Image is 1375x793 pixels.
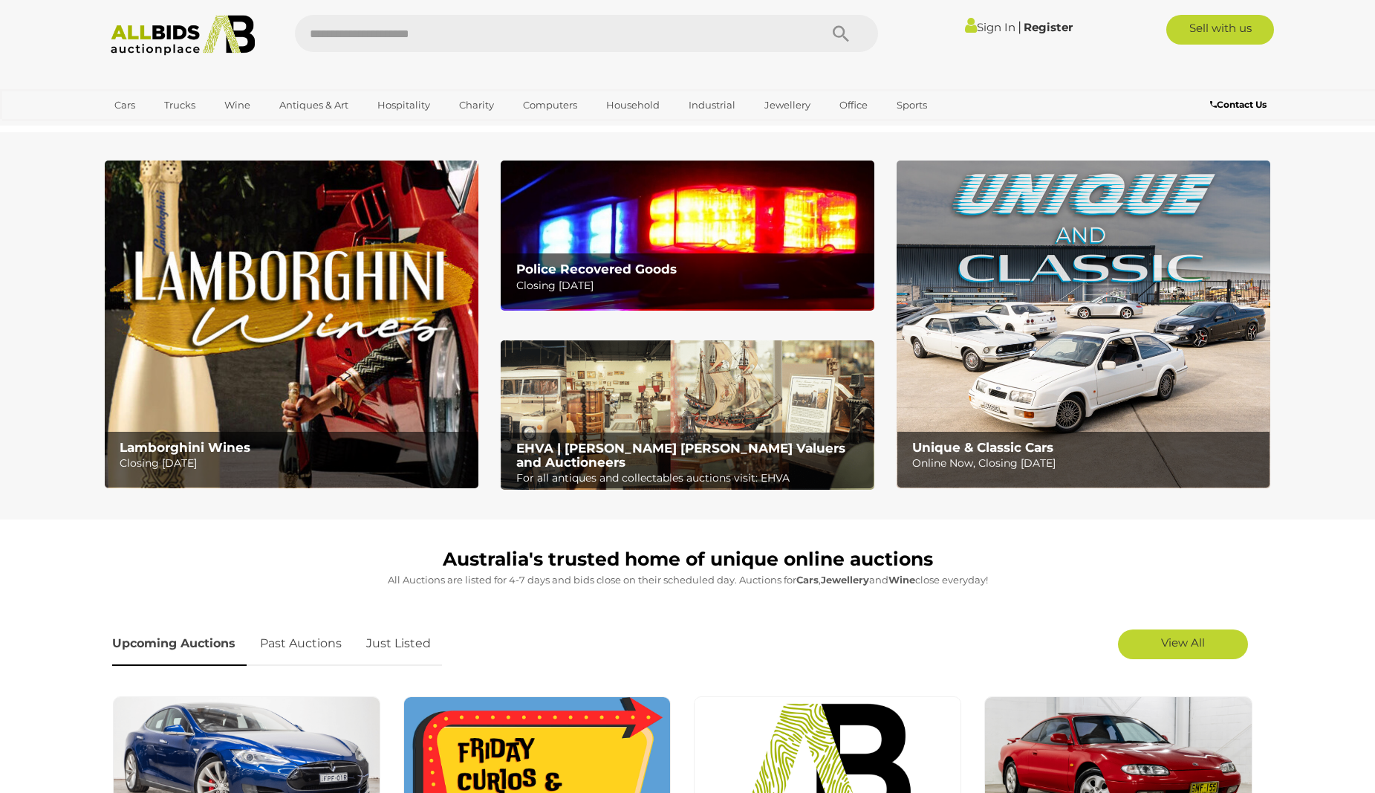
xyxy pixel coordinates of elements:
[112,622,247,666] a: Upcoming Auctions
[501,161,874,310] a: Police Recovered Goods Police Recovered Goods Closing [DATE]
[112,572,1264,589] p: All Auctions are listed for 4-7 days and bids close on their scheduled day. Auctions for , and cl...
[270,93,358,117] a: Antiques & Art
[105,93,145,117] a: Cars
[1166,15,1274,45] a: Sell with us
[1210,97,1270,113] a: Contact Us
[105,161,478,488] a: Lamborghini Wines Lamborghini Wines Closing [DATE]
[1210,99,1267,110] b: Contact Us
[112,549,1264,570] h1: Australia's trusted home of unique online auctions
[965,20,1015,34] a: Sign In
[105,161,478,488] img: Lamborghini Wines
[155,93,205,117] a: Trucks
[1018,19,1021,35] span: |
[120,440,250,455] b: Lamborghini Wines
[120,454,469,473] p: Closing [DATE]
[897,161,1270,488] a: Unique & Classic Cars Unique & Classic Cars Online Now, Closing [DATE]
[755,93,820,117] a: Jewellery
[103,15,264,56] img: Allbids.com.au
[679,93,745,117] a: Industrial
[821,574,869,586] strong: Jewellery
[516,276,866,295] p: Closing [DATE]
[355,622,442,666] a: Just Listed
[368,93,440,117] a: Hospitality
[215,93,260,117] a: Wine
[887,93,937,117] a: Sports
[796,574,819,586] strong: Cars
[912,440,1053,455] b: Unique & Classic Cars
[1118,629,1248,659] a: View All
[1024,20,1073,34] a: Register
[105,117,230,142] a: [GEOGRAPHIC_DATA]
[501,340,874,491] a: EHVA | Evans Hastings Valuers and Auctioneers EHVA | [PERSON_NAME] [PERSON_NAME] Valuers and Auct...
[897,161,1270,488] img: Unique & Classic Cars
[1161,635,1205,650] span: View All
[597,93,669,117] a: Household
[501,161,874,310] img: Police Recovered Goods
[804,15,878,52] button: Search
[449,93,504,117] a: Charity
[249,622,353,666] a: Past Auctions
[912,454,1262,473] p: Online Now, Closing [DATE]
[516,262,677,276] b: Police Recovered Goods
[513,93,587,117] a: Computers
[516,469,866,488] p: For all antiques and collectables auctions visit: EHVA
[888,574,915,586] strong: Wine
[830,93,877,117] a: Office
[516,441,845,470] b: EHVA | [PERSON_NAME] [PERSON_NAME] Valuers and Auctioneers
[501,340,874,491] img: EHVA | Evans Hastings Valuers and Auctioneers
